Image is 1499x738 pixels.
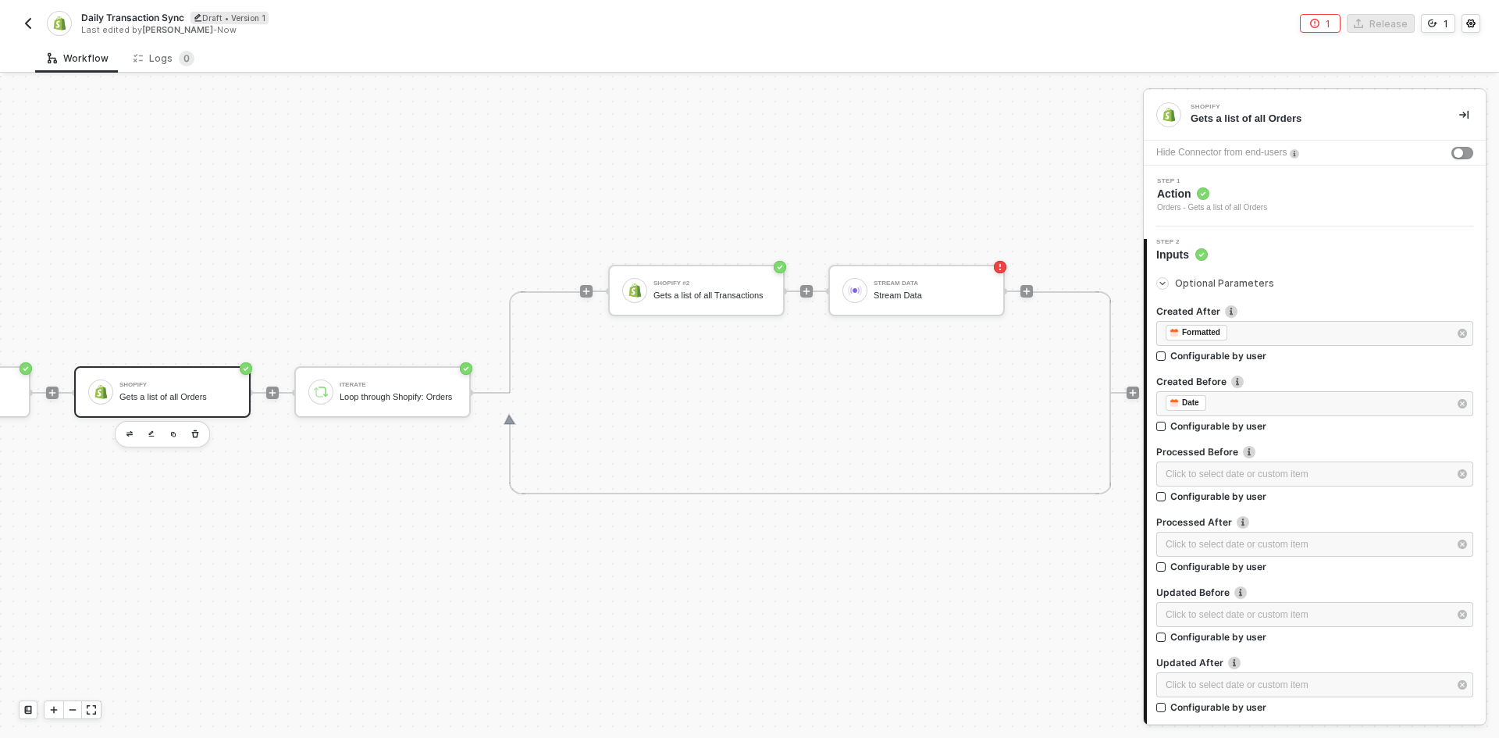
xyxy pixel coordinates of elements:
[48,52,109,65] div: Workflow
[1170,349,1266,362] div: Configurable by user
[81,24,748,36] div: Last edited by - Now
[48,388,57,398] span: icon-play
[119,382,237,388] div: Shopify
[120,425,139,444] button: edit-cred
[1157,186,1267,201] span: Action
[194,13,202,22] span: icon-edit
[1156,515,1473,529] label: Processed After
[1170,419,1266,433] div: Configurable by user
[340,382,457,388] div: Iterate
[268,388,277,398] span: icon-play
[1158,279,1167,288] span: icon-arrow-right-small
[802,287,811,296] span: icon-play
[1156,445,1473,458] label: Processed Before
[1128,388,1138,398] span: icon-play
[1290,149,1299,159] img: icon-info
[1228,657,1241,669] img: icon-info
[81,11,184,24] span: Daily Transaction Sync
[87,705,96,715] span: icon-expand
[1156,239,1208,245] span: Step 2
[164,425,183,444] button: copy-block
[22,17,34,30] img: back
[1182,396,1199,410] div: Date
[20,362,32,375] span: icon-success-page
[1156,247,1208,262] span: Inputs
[68,705,77,715] span: icon-minus
[1157,201,1267,214] div: Orders - Gets a list of all Orders
[340,392,457,402] div: Loop through Shopify: Orders
[1326,17,1330,30] div: 1
[1156,375,1473,388] label: Created Before
[1157,178,1267,184] span: Step 1
[1347,14,1415,33] button: Release
[1170,398,1179,408] img: fieldIcon
[1156,586,1473,599] label: Updated Before
[1310,19,1319,28] span: icon-error-page
[653,280,771,287] div: Shopify #2
[1162,108,1176,122] img: integration-icon
[1156,305,1473,318] label: Created After
[874,280,991,287] div: Stream Data
[134,51,194,66] div: Logs
[179,51,194,66] sup: 0
[848,283,862,298] img: icon
[1459,110,1469,119] span: icon-collapse-right
[126,431,133,437] img: edit-cred
[1156,275,1473,292] div: Optional Parameters
[1022,287,1031,296] span: icon-play
[142,425,161,444] button: edit-cred
[1182,326,1220,340] div: Formatted
[1156,656,1473,669] label: Updated After
[1170,630,1266,644] div: Configurable by user
[1191,104,1425,110] div: Shopify
[148,430,155,437] img: edit-cred
[1170,490,1266,503] div: Configurable by user
[1428,19,1437,28] span: icon-versioning
[1421,14,1455,33] button: 1
[1466,19,1476,28] span: icon-settings
[1243,446,1255,458] img: icon-info
[1170,701,1266,714] div: Configurable by user
[240,362,252,375] span: icon-success-page
[142,24,213,35] span: [PERSON_NAME]
[1444,17,1448,30] div: 1
[1237,516,1249,529] img: icon-info
[628,283,642,298] img: icon
[994,261,1006,273] span: icon-error-page
[582,287,591,296] span: icon-play
[119,392,237,402] div: Gets a list of all Orders
[653,291,771,301] div: Gets a list of all Transactions
[170,431,176,437] img: copy-block
[49,705,59,715] span: icon-play
[1170,328,1179,337] img: fieldIcon
[1170,560,1266,573] div: Configurable by user
[1156,145,1287,160] div: Hide Connector from end-users
[1225,305,1237,318] img: icon-info
[1234,586,1247,599] img: icon-info
[1231,376,1244,388] img: icon-info
[460,362,472,375] span: icon-success-page
[1175,277,1274,289] span: Optional Parameters
[94,385,108,399] img: icon
[190,12,269,24] div: Draft • Version 1
[314,385,328,399] img: icon
[1191,112,1434,126] div: Gets a list of all Orders
[874,291,991,301] div: Stream Data
[1300,14,1341,33] button: 1
[52,16,66,30] img: integration-icon
[1144,178,1486,214] div: Step 1Action Orders - Gets a list of all Orders
[19,14,37,33] button: back
[774,261,786,273] span: icon-success-page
